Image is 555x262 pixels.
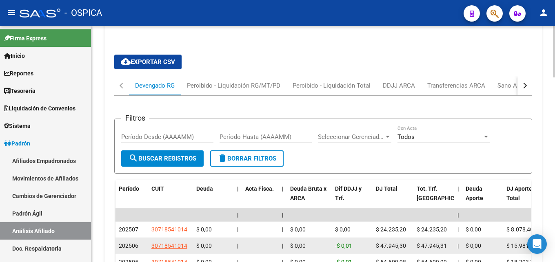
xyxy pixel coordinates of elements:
[234,180,242,216] datatable-header-cell: |
[196,226,212,233] span: $ 0,00
[318,133,384,141] span: Seleccionar Gerenciador
[293,81,371,90] div: Percibido - Liquidación Total
[114,55,182,69] button: Exportar CSV
[237,211,239,218] span: |
[115,180,148,216] datatable-header-cell: Período
[129,155,196,162] span: Buscar Registros
[290,185,326,201] span: Deuda Bruta x ARCA
[376,185,397,192] span: DJ Total
[196,185,213,192] span: Deuda
[119,242,138,249] span: 202506
[196,242,212,249] span: $ 0,00
[539,8,548,18] mat-icon: person
[7,8,16,18] mat-icon: menu
[4,121,31,130] span: Sistema
[506,242,537,249] span: $ 15.981,77
[457,242,459,249] span: |
[457,211,459,218] span: |
[4,86,36,95] span: Tesorería
[237,242,238,249] span: |
[210,150,284,167] button: Borrar Filtros
[427,81,485,90] div: Transferencias ARCA
[383,81,415,90] div: DDJJ ARCA
[218,155,276,162] span: Borrar Filtros
[497,81,529,90] div: Sano ARCA
[121,112,149,124] h3: Filtros
[282,226,283,233] span: |
[242,180,279,216] datatable-header-cell: Acta Fisca.
[413,180,454,216] datatable-header-cell: Tot. Trf. Bruto
[4,69,33,78] span: Reportes
[466,242,481,249] span: $ 0,00
[4,104,75,113] span: Liquidación de Convenios
[335,185,362,201] span: Dif DDJJ y Trf.
[121,58,175,66] span: Exportar CSV
[457,185,459,192] span: |
[282,185,284,192] span: |
[506,185,532,201] span: DJ Aporte Total
[290,242,306,249] span: $ 0,00
[148,180,193,216] datatable-header-cell: CUIT
[151,242,187,249] span: 30718541014
[129,153,138,163] mat-icon: search
[287,180,332,216] datatable-header-cell: Deuda Bruta x ARCA
[193,180,234,216] datatable-header-cell: Deuda
[282,242,283,249] span: |
[151,185,164,192] span: CUIT
[4,139,30,148] span: Padrón
[119,185,139,192] span: Período
[121,150,204,167] button: Buscar Registros
[4,51,25,60] span: Inicio
[397,133,415,141] span: Todos
[417,226,447,233] span: $ 24.235,20
[466,185,483,201] span: Deuda Aporte
[245,185,274,192] span: Acta Fisca.
[457,226,459,233] span: |
[332,180,373,216] datatable-header-cell: Dif DDJJ y Trf.
[151,226,187,233] span: 30718541014
[218,153,227,163] mat-icon: delete
[135,81,175,90] div: Devengado RG
[373,180,413,216] datatable-header-cell: DJ Total
[527,234,547,254] div: Open Intercom Messenger
[187,81,280,90] div: Percibido - Liquidación RG/MT/PD
[282,211,284,218] span: |
[417,185,472,201] span: Tot. Trf. [GEOGRAPHIC_DATA]
[290,226,306,233] span: $ 0,00
[417,242,447,249] span: $ 47.945,31
[279,180,287,216] datatable-header-cell: |
[466,226,481,233] span: $ 0,00
[237,185,239,192] span: |
[376,226,406,233] span: $ 24.235,20
[506,226,533,233] span: $ 8.078,40
[237,226,238,233] span: |
[376,242,406,249] span: $ 47.945,30
[503,180,544,216] datatable-header-cell: DJ Aporte Total
[121,57,131,66] mat-icon: cloud_download
[454,180,462,216] datatable-header-cell: |
[119,226,138,233] span: 202507
[462,180,503,216] datatable-header-cell: Deuda Aporte
[335,242,352,249] span: -$ 0,01
[335,226,351,233] span: $ 0,00
[4,34,47,43] span: Firma Express
[64,4,102,22] span: - OSPICA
